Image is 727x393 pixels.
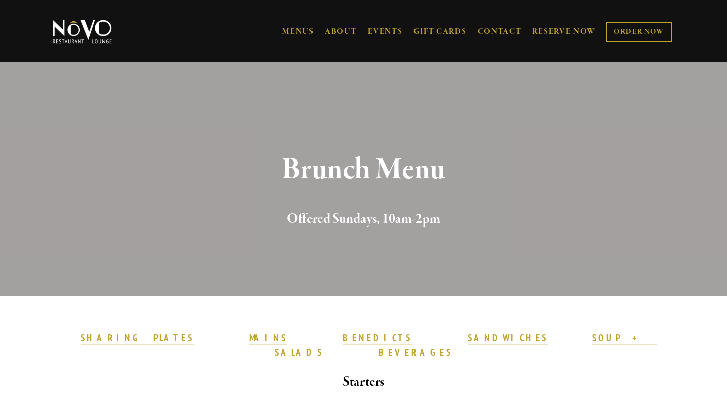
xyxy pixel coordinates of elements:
[468,332,548,345] a: SANDWICHES
[282,27,314,37] a: MENUS
[343,332,412,345] a: BENEDICTS
[69,209,658,230] h2: Offered Sundays, 10am-2pm
[249,332,287,345] a: MAINS
[379,346,452,359] a: BEVERAGES
[81,332,194,344] strong: SHARING PLATES
[275,332,657,359] a: SOUP + SALADS
[249,332,287,344] strong: MAINS
[468,332,548,344] strong: SANDWICHES
[343,332,412,344] strong: BENEDICTS
[343,373,384,391] strong: Starters
[532,22,596,41] a: RESERVE NOW
[50,19,114,44] img: Novo Restaurant &amp; Lounge
[478,22,522,41] a: CONTACT
[379,346,452,358] strong: BEVERAGES
[325,27,357,37] a: ABOUT
[606,22,672,42] a: ORDER NOW
[368,27,402,37] a: EVENTS
[81,332,194,345] a: SHARING PLATES
[69,154,658,186] h1: Brunch Menu
[413,22,467,41] a: GIFT CARDS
